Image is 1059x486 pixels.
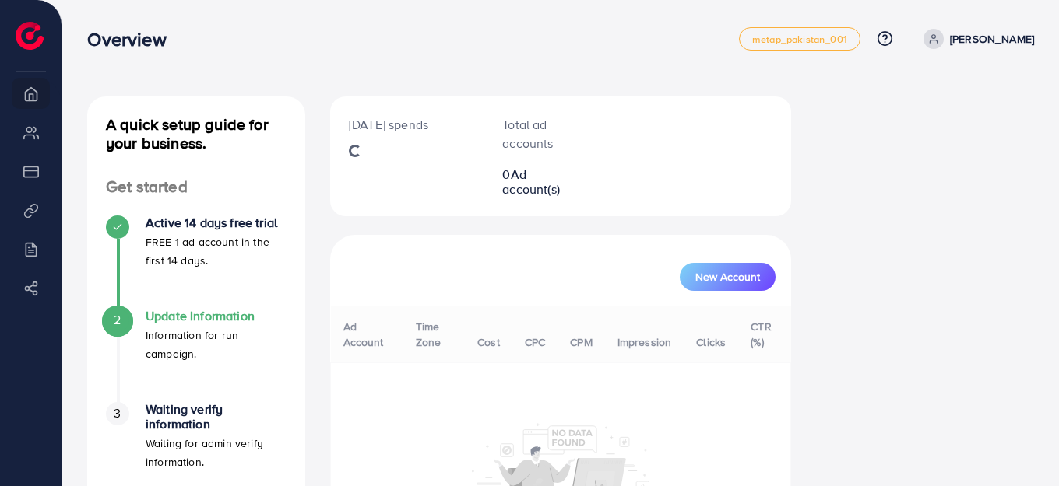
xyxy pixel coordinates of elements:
[87,309,305,402] li: Update Information
[695,271,760,282] span: New Account
[146,402,287,432] h4: Waiting verify information
[739,27,860,51] a: metap_pakistan_001
[146,326,287,363] p: Information for run campaign.
[502,115,580,152] p: Total ad accounts
[502,166,560,198] span: Ad account(s)
[146,434,287,471] p: Waiting for admin verify information.
[114,311,121,329] span: 2
[349,115,465,134] p: [DATE] spends
[950,30,1034,48] p: [PERSON_NAME]
[87,28,178,51] h3: Overview
[87,115,305,152] h4: A quick setup guide for your business.
[114,404,121,422] span: 3
[87,177,305,197] h4: Get started
[680,263,776,291] button: New Account
[752,34,847,44] span: metap_pakistan_001
[917,29,1034,49] a: [PERSON_NAME]
[502,167,580,197] h2: 0
[146,309,287,323] h4: Update Information
[87,215,305,309] li: Active 14 days free trial
[146,215,287,230] h4: Active 14 days free trial
[146,233,287,270] p: FREE 1 ad account in the first 14 days.
[16,22,44,50] img: logo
